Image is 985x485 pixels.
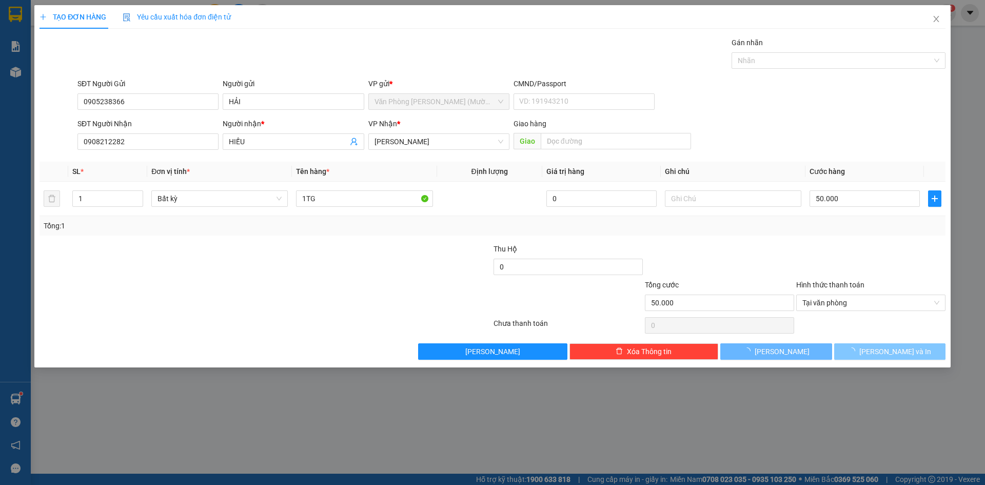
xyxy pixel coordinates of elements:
[111,13,136,37] img: logo.jpg
[834,343,945,360] button: [PERSON_NAME] và In
[368,78,509,89] div: VP gửi
[40,13,47,21] span: plus
[123,13,131,22] img: icon
[928,190,941,207] button: plus
[810,167,845,176] span: Cước hàng
[494,245,517,253] span: Thu Hộ
[368,120,397,128] span: VP Nhận
[223,78,364,89] div: Người gửi
[86,49,141,62] li: (c) 2017
[151,167,190,176] span: Đơn vị tính
[514,120,546,128] span: Giao hàng
[296,167,329,176] span: Tên hàng
[859,346,931,357] span: [PERSON_NAME] và In
[569,343,719,360] button: deleteXóa Thông tin
[465,346,520,357] span: [PERSON_NAME]
[743,347,755,355] span: loading
[72,167,81,176] span: SL
[375,134,503,149] span: Phạm Ngũ Lão
[732,38,763,47] label: Gán nhãn
[645,281,679,289] span: Tổng cước
[375,94,503,109] span: Văn Phòng Trần Phú (Mường Thanh)
[296,190,432,207] input: VD: Bàn, Ghế
[123,13,231,21] span: Yêu cầu xuất hóa đơn điện tử
[418,343,567,360] button: [PERSON_NAME]
[86,39,141,47] b: [DOMAIN_NAME]
[77,118,219,129] div: SĐT Người Nhận
[40,13,106,21] span: TẠO ĐƠN HÀNG
[13,13,64,64] img: logo.jpg
[471,167,508,176] span: Định lượng
[44,190,60,207] button: delete
[802,295,939,311] span: Tại văn phòng
[848,347,859,355] span: loading
[922,5,951,34] button: Close
[796,281,864,289] label: Hình thức thanh toán
[77,78,219,89] div: SĐT Người Gửi
[157,191,282,206] span: Bất kỳ
[616,347,623,356] span: delete
[665,190,801,207] input: Ghi Chú
[13,66,58,114] b: [PERSON_NAME]
[932,15,940,23] span: close
[514,133,541,149] span: Giao
[929,195,941,203] span: plus
[350,138,358,146] span: user-add
[541,133,691,149] input: Dọc đường
[66,15,98,81] b: BIÊN NHẬN GỬI HÀNG
[720,343,832,360] button: [PERSON_NAME]
[546,190,657,207] input: 0
[546,167,584,176] span: Giá trị hàng
[493,318,644,336] div: Chưa thanh toán
[223,118,364,129] div: Người nhận
[44,220,380,231] div: Tổng: 1
[661,162,805,182] th: Ghi chú
[514,78,655,89] div: CMND/Passport
[627,346,672,357] span: Xóa Thông tin
[755,346,810,357] span: [PERSON_NAME]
